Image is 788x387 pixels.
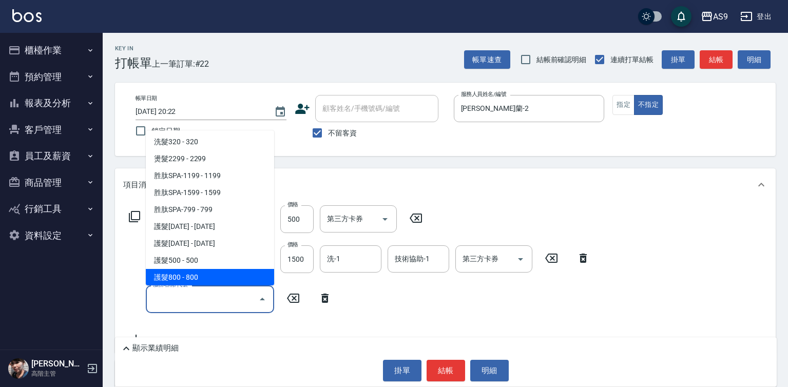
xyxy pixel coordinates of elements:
[146,252,274,269] span: 護髮500 - 500
[136,94,157,102] label: 帳單日期
[31,369,84,378] p: 高階主管
[287,201,298,208] label: 價格
[115,45,152,52] h2: Key In
[713,10,728,23] div: AS9
[464,50,510,69] button: 帳單速查
[512,251,529,267] button: Open
[146,133,274,150] span: 洗髮320 - 320
[146,150,274,167] span: 燙髮2299 - 2299
[4,196,99,222] button: 行銷工具
[470,360,509,381] button: 明細
[700,50,733,69] button: 結帳
[612,95,635,115] button: 指定
[4,37,99,64] button: 櫃檯作業
[697,6,732,27] button: AS9
[4,90,99,117] button: 報表及分析
[377,211,393,227] button: Open
[328,128,357,139] span: 不留客資
[115,56,152,70] h3: 打帳單
[287,241,298,248] label: 價格
[31,359,84,369] h5: [PERSON_NAME]
[4,64,99,90] button: 預約管理
[738,50,771,69] button: 明細
[151,126,180,137] span: 鎖定日期
[152,57,209,70] span: 上一筆訂單:#22
[254,291,271,307] button: Close
[4,222,99,249] button: 資料設定
[123,180,154,190] p: 項目消費
[146,201,274,218] span: 胜肽SPA-799 - 799
[132,343,179,354] p: 顯示業績明細
[268,100,293,124] button: Choose date, selected date is 2025-08-12
[146,235,274,252] span: 護髮[DATE] - [DATE]
[4,169,99,196] button: 商品管理
[736,7,776,26] button: 登出
[610,54,654,65] span: 連續打單結帳
[427,360,465,381] button: 結帳
[146,218,274,235] span: 護髮[DATE] - [DATE]
[136,103,264,120] input: YYYY/MM/DD hh:mm
[662,50,695,69] button: 掛單
[8,358,29,379] img: Person
[4,143,99,169] button: 員工及薪資
[383,360,421,381] button: 掛單
[634,95,663,115] button: 不指定
[536,54,587,65] span: 結帳前確認明細
[12,9,42,22] img: Logo
[146,269,274,286] span: 護髮800 - 800
[115,168,776,201] div: 項目消費
[146,167,274,184] span: 胜肽SPA-1199 - 1199
[671,6,691,27] button: save
[4,117,99,143] button: 客戶管理
[146,184,274,201] span: 胜肽SPA-1599 - 1599
[461,90,506,98] label: 服務人員姓名/編號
